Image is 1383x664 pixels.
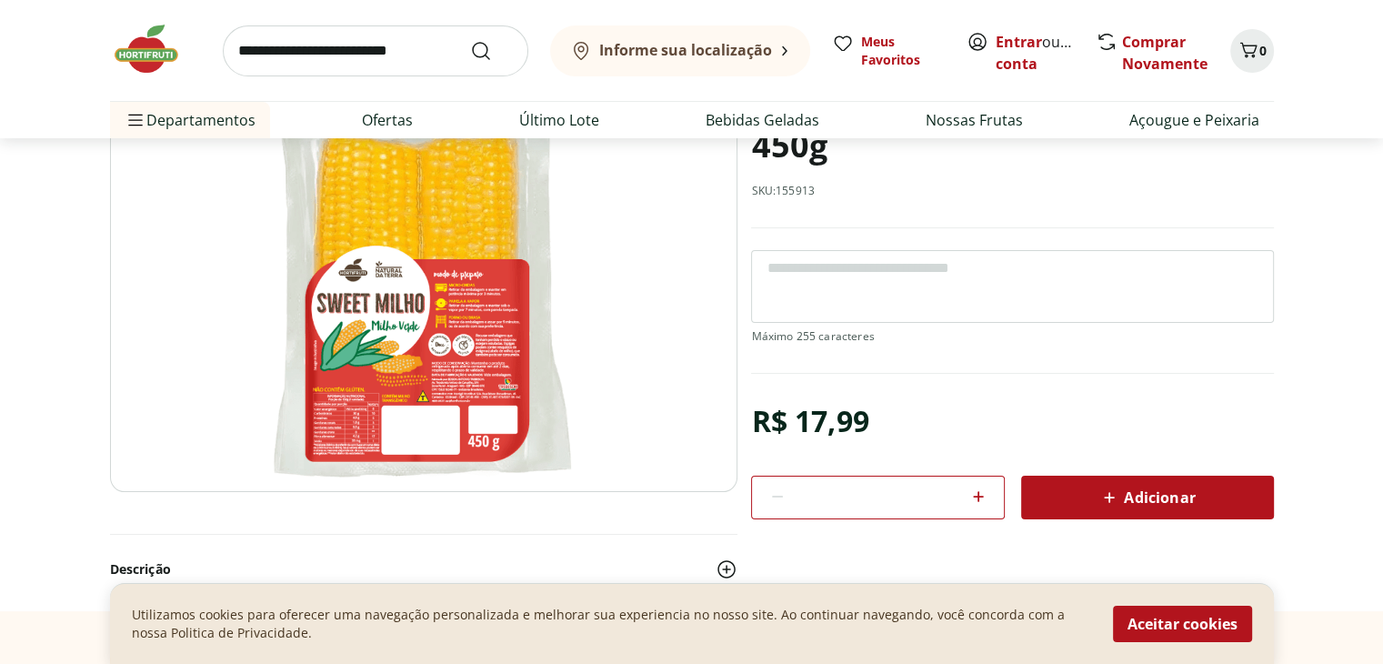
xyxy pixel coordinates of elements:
[125,98,256,142] span: Departamentos
[751,184,815,198] p: SKU: 155913
[1129,109,1259,131] a: Açougue e Peixaria
[362,109,413,131] a: Ofertas
[996,32,1042,52] a: Entrar
[706,109,819,131] a: Bebidas Geladas
[996,32,1096,74] a: Criar conta
[861,33,945,69] span: Meus Favoritos
[1122,32,1208,74] a: Comprar Novamente
[751,396,868,447] div: R$ 17,99
[110,549,737,589] button: Descrição
[550,25,810,76] button: Informe sua localização
[1098,487,1195,508] span: Adicionar
[132,606,1091,642] p: Utilizamos cookies para oferecer uma navegação personalizada e melhorar sua experiencia no nosso ...
[996,31,1077,75] span: ou
[1230,29,1274,73] button: Carrinho
[110,53,737,492] img: Sweet Milho Natural da Terra 450g
[470,40,514,62] button: Submit Search
[519,109,599,131] a: Último Lote
[1259,42,1267,59] span: 0
[125,98,146,142] button: Menu
[926,109,1023,131] a: Nossas Frutas
[1113,606,1252,642] button: Aceitar cookies
[110,22,201,76] img: Hortifruti
[223,25,528,76] input: search
[1021,476,1274,519] button: Adicionar
[599,40,772,60] b: Informe sua localização
[832,33,945,69] a: Meus Favoritos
